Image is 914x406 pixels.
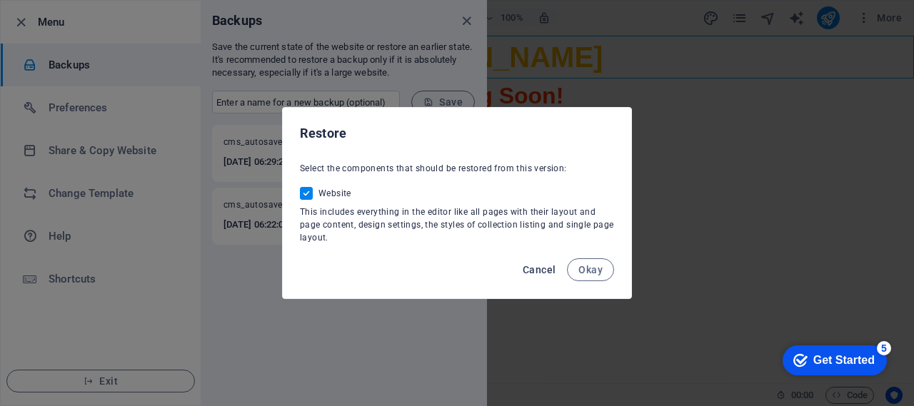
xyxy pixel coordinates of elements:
[39,16,100,29] div: Get Started
[318,188,351,199] span: Website
[102,3,116,17] div: 5
[517,258,561,281] button: Cancel
[300,163,567,173] span: Select the components that should be restored from this version:
[567,258,614,281] button: Okay
[300,125,614,142] h2: Restore
[8,7,112,37] div: Get Started 5 items remaining, 0% complete
[523,264,556,275] span: Cancel
[300,207,614,243] span: This includes everything in the editor like all pages with their layout and page content, design ...
[578,264,603,275] span: Okay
